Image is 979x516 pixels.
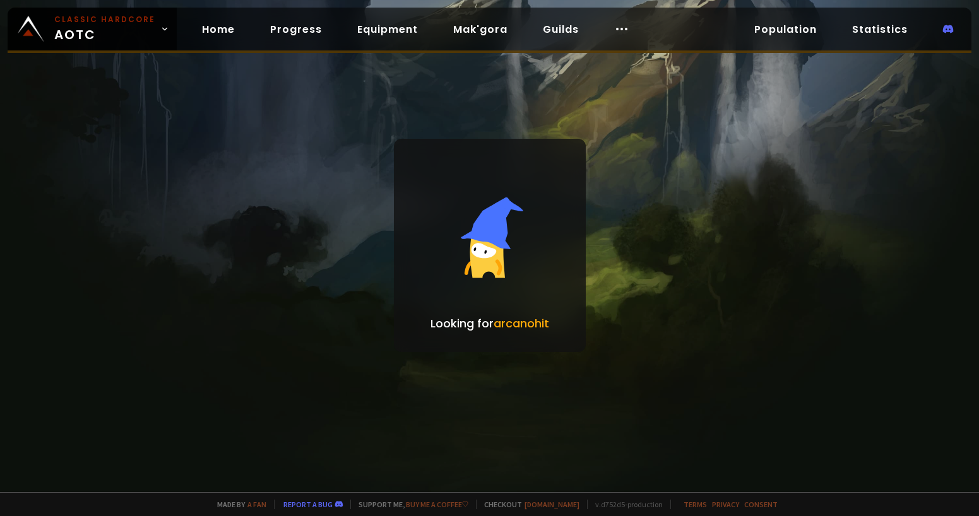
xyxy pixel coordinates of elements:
[260,16,332,42] a: Progress
[744,500,778,509] a: Consent
[54,14,155,44] span: AOTC
[476,500,579,509] span: Checkout
[247,500,266,509] a: a fan
[192,16,245,42] a: Home
[712,500,739,509] a: Privacy
[684,500,707,509] a: Terms
[494,315,549,331] span: arcanohit
[347,16,428,42] a: Equipment
[443,16,518,42] a: Mak'gora
[533,16,589,42] a: Guilds
[587,500,663,509] span: v. d752d5 - production
[406,500,468,509] a: Buy me a coffee
[8,8,177,50] a: Classic HardcoreAOTC
[350,500,468,509] span: Support me,
[210,500,266,509] span: Made by
[430,315,549,332] p: Looking for
[525,500,579,509] a: [DOMAIN_NAME]
[283,500,333,509] a: Report a bug
[54,14,155,25] small: Classic Hardcore
[744,16,827,42] a: Population
[842,16,918,42] a: Statistics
